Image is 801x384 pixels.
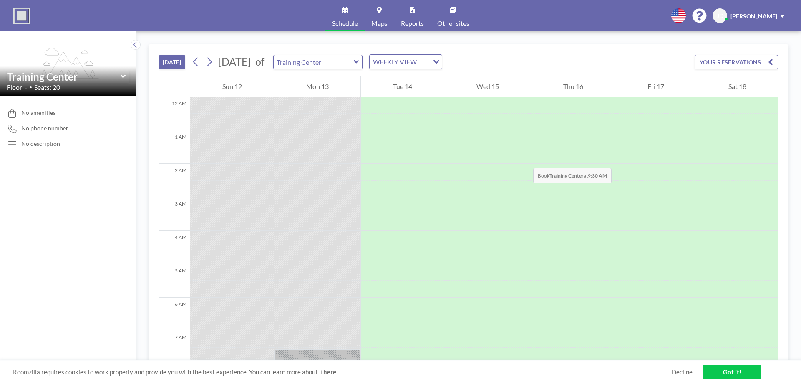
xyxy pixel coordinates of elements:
[159,231,190,264] div: 4 AM
[323,368,338,376] a: here.
[419,56,428,67] input: Search for option
[437,20,469,27] span: Other sites
[13,368,672,376] span: Roomzilla requires cookies to work properly and provide you with the best experience. You can lea...
[159,55,185,69] button: [DATE]
[703,365,761,379] a: Got it!
[717,12,723,20] span: JD
[730,13,777,20] span: [PERSON_NAME]
[274,76,360,97] div: Mon 13
[7,71,121,83] input: Training Center
[21,140,60,147] div: No description
[361,76,444,97] div: Tue 14
[190,76,274,97] div: Sun 12
[159,298,190,331] div: 6 AM
[401,20,424,27] span: Reports
[672,368,693,376] a: Decline
[159,164,190,197] div: 2 AM
[444,76,531,97] div: Wed 15
[159,264,190,298] div: 5 AM
[695,55,778,69] button: YOUR RESERVATIONS
[34,83,60,92] span: Seats: 20
[159,197,190,231] div: 3 AM
[13,8,30,24] img: organization-logo
[549,173,584,179] b: Training Center
[332,20,358,27] span: Schedule
[30,84,32,90] span: •
[21,125,68,132] span: No phone number
[274,55,354,69] input: Training Center
[21,109,55,117] span: No amenities
[588,173,607,179] b: 9:30 AM
[696,76,778,97] div: Sat 18
[533,168,612,183] span: Book at
[531,76,615,97] div: Thu 16
[371,56,418,67] span: WEEKLY VIEW
[159,331,190,364] div: 7 AM
[615,76,696,97] div: Fri 17
[7,83,28,92] span: Floor: -
[255,55,264,68] span: of
[218,55,251,68] span: [DATE]
[371,20,388,27] span: Maps
[159,97,190,130] div: 12 AM
[370,55,442,69] div: Search for option
[159,130,190,164] div: 1 AM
